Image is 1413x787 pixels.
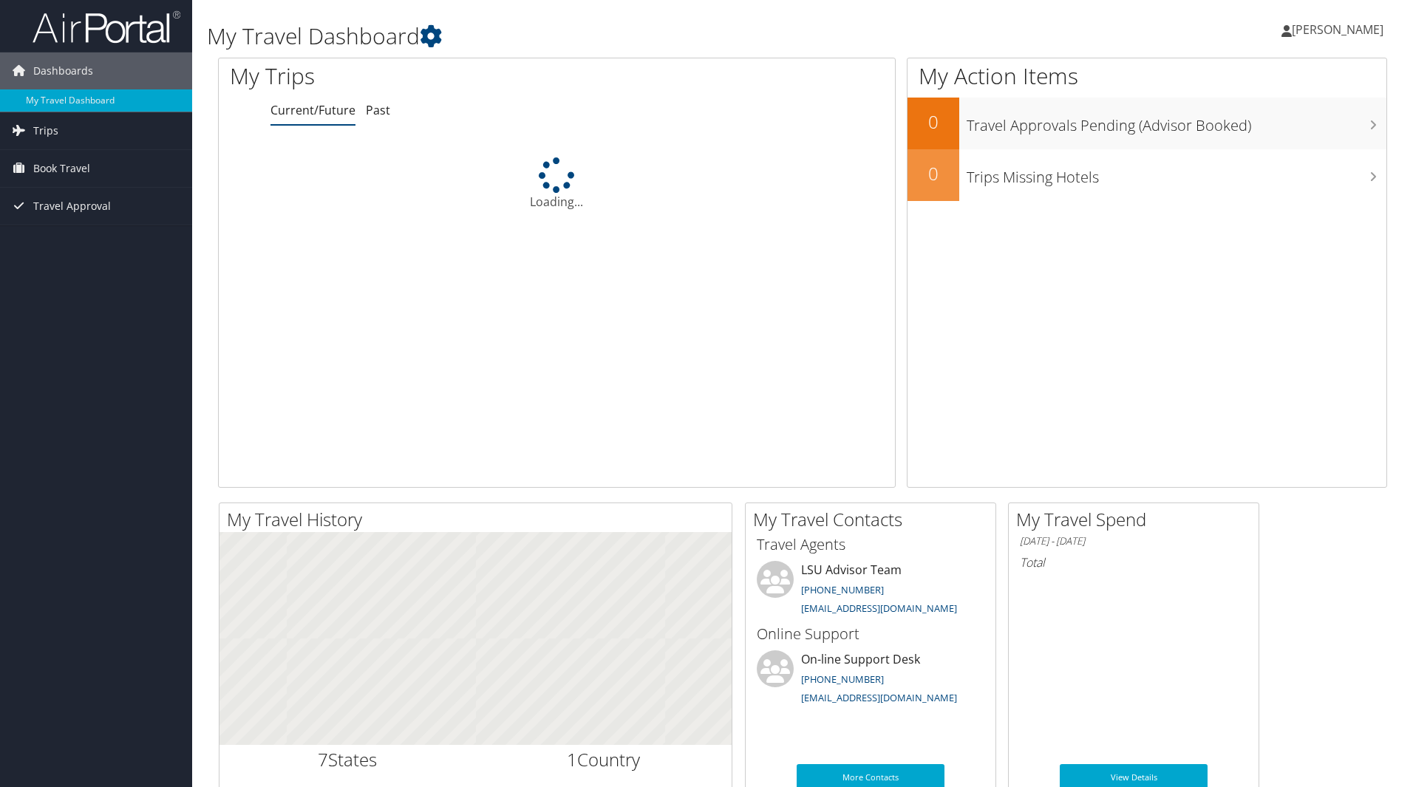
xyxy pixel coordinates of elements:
h6: [DATE] - [DATE] [1020,534,1247,548]
span: 7 [318,747,328,771]
a: Past [366,102,390,118]
span: Travel Approval [33,188,111,225]
a: 0Travel Approvals Pending (Advisor Booked) [908,98,1386,149]
span: 1 [567,747,577,771]
h1: My Trips [230,61,602,92]
h2: 0 [908,161,959,186]
div: Loading... [219,157,895,211]
li: On-line Support Desk [749,650,992,711]
a: 0Trips Missing Hotels [908,149,1386,201]
h2: 0 [908,109,959,134]
a: [EMAIL_ADDRESS][DOMAIN_NAME] [801,602,957,615]
h1: My Travel Dashboard [207,21,1001,52]
a: Current/Future [270,102,355,118]
a: [PHONE_NUMBER] [801,672,884,686]
h2: My Travel Contacts [753,507,995,532]
h2: States [231,747,465,772]
img: airportal-logo.png [33,10,180,44]
h6: Total [1020,554,1247,570]
h2: Country [487,747,721,772]
h3: Trips Missing Hotels [967,160,1386,188]
h3: Online Support [757,624,984,644]
a: [PHONE_NUMBER] [801,583,884,596]
span: [PERSON_NAME] [1292,21,1383,38]
a: [EMAIL_ADDRESS][DOMAIN_NAME] [801,691,957,704]
span: Trips [33,112,58,149]
h2: My Travel History [227,507,732,532]
h3: Travel Approvals Pending (Advisor Booked) [967,108,1386,136]
h2: My Travel Spend [1016,507,1259,532]
h3: Travel Agents [757,534,984,555]
h1: My Action Items [908,61,1386,92]
span: Dashboards [33,52,93,89]
a: [PERSON_NAME] [1281,7,1398,52]
li: LSU Advisor Team [749,561,992,621]
span: Book Travel [33,150,90,187]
